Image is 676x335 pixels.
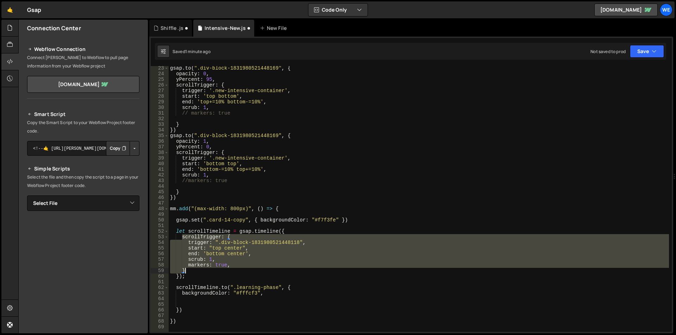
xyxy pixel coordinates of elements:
button: Save [630,45,664,58]
div: Gsap [27,6,42,14]
div: 56 [151,251,169,257]
div: 57 [151,257,169,262]
div: 28 [151,94,169,99]
div: 67 [151,313,169,318]
div: 66 [151,307,169,313]
div: 23 [151,65,169,71]
div: 59 [151,268,169,273]
div: 32 [151,116,169,122]
button: Copy [106,141,130,156]
a: [DOMAIN_NAME] [27,76,139,93]
div: 26 [151,82,169,88]
h2: Smart Script [27,110,139,118]
div: 52 [151,228,169,234]
div: 48 [151,206,169,212]
div: 45 [151,189,169,195]
div: 39 [151,155,169,161]
div: 1 minute ago [185,49,211,54]
div: 49 [151,212,169,217]
div: 53 [151,234,169,240]
div: 25 [151,77,169,82]
div: 46 [151,195,169,200]
a: [DOMAIN_NAME] [594,4,658,16]
div: 50 [151,217,169,223]
div: 37 [151,144,169,150]
h2: Simple Scripts [27,165,139,173]
div: 35 [151,133,169,138]
div: 34 [151,127,169,133]
p: Select the file and then copy the script to a page in your Webflow Project footer code. [27,173,139,190]
div: 64 [151,296,169,302]
div: 61 [151,279,169,285]
button: Code Only [308,4,368,16]
div: 69 [151,324,169,330]
div: 55 [151,245,169,251]
div: 63 [151,290,169,296]
div: 31 [151,110,169,116]
div: Intensive-New.js [205,25,246,32]
div: 60 [151,273,169,279]
div: 40 [151,161,169,167]
div: 65 [151,302,169,307]
div: 36 [151,138,169,144]
p: Connect [PERSON_NAME] to Webflow to pull page information from your Webflow project [27,53,139,70]
div: Shiffle .js [161,25,183,32]
div: Not saved to prod [590,49,626,54]
div: Button group with nested dropdown [106,141,139,156]
div: New File [260,25,289,32]
iframe: YouTube video player [27,223,140,286]
div: 44 [151,183,169,189]
div: Saved [173,49,211,54]
p: Copy the Smart Script to your Webflow Project footer code. [27,118,139,135]
div: 29 [151,99,169,105]
div: 24 [151,71,169,77]
a: 🤙 [1,1,19,18]
div: 38 [151,150,169,155]
h2: Connection Center [27,24,81,32]
div: 68 [151,318,169,324]
div: 27 [151,88,169,94]
a: we [660,4,672,16]
div: 43 [151,178,169,183]
textarea: <!--🤙 [URL][PERSON_NAME][DOMAIN_NAME]> <script>document.addEventListener("DOMContentLoaded", func... [27,141,139,156]
h2: Webflow Connection [27,45,139,53]
div: 47 [151,200,169,206]
div: 30 [151,105,169,110]
div: 41 [151,167,169,172]
div: 62 [151,285,169,290]
div: 58 [151,262,169,268]
div: 51 [151,223,169,228]
div: 42 [151,172,169,178]
div: 33 [151,122,169,127]
div: 54 [151,240,169,245]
